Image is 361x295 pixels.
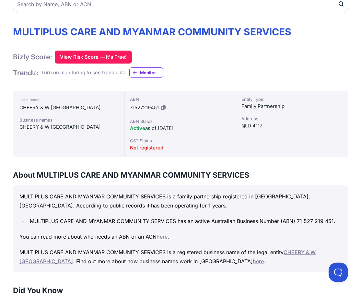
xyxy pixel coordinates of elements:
button: View Risk Score — It's Free! [55,51,132,64]
div: CHEERY & W [GEOGRAPHIC_DATA] [19,104,118,112]
div: CHEERY & W [GEOGRAPHIC_DATA] [19,123,118,131]
span: Monitor [140,69,163,76]
a: here [157,233,168,240]
h1: Trend : [13,68,39,77]
span: 71527219451 [130,104,159,111]
p: You can read more about who needs an ABN or an ACN . [19,232,342,241]
div: Legal Name [19,96,118,104]
div: as of [DATE] [130,124,231,132]
div: Business names [19,117,118,123]
div: ABN Status [130,118,231,124]
a: here [253,258,264,265]
h3: About MULTIPLUS CARE AND MYANMAR COMMUNITY SERVICES [13,170,348,180]
iframe: Toggle Customer Support [329,263,348,282]
h1: Bizly Score: [13,53,52,61]
div: Family Partnership [241,102,343,110]
div: QLD 4117 [241,122,343,130]
div: Turn on monitoring to see trend data. [41,69,127,77]
div: Address [241,115,343,122]
li: MULTIPLUS CARE AND MYANMAR COMMUNITY SERVICES has an active Australian Business Number (ABN) 71 5... [28,217,342,226]
span: Active [130,125,145,131]
span: Not registered [130,145,163,151]
div: GST Status [130,137,231,144]
div: Entity Type [241,96,343,102]
h1: MULTIPLUS CARE AND MYANMAR COMMUNITY SERVICES [13,26,348,38]
div: ABN [130,96,231,102]
a: Monitor [129,67,163,78]
p: MULTIPLUS CARE AND MYANMAR COMMUNITY SERVICES is a family partnership registered in [GEOGRAPHIC_D... [19,192,342,210]
p: MULTIPLUS CARE AND MYANMAR COMMUNITY SERVICES is a registered business name of the legal entity .... [19,248,342,266]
